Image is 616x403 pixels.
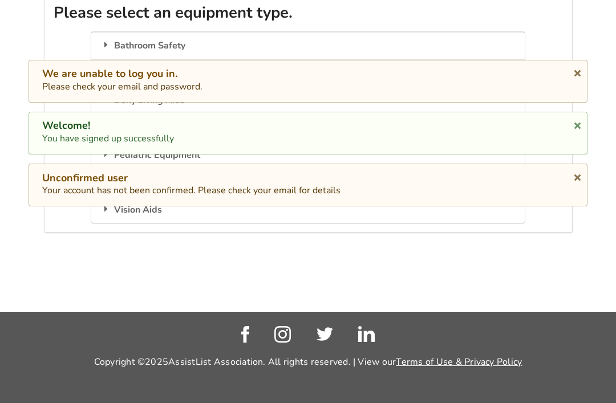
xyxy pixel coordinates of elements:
[42,172,574,198] div: Your account has not been confirmed. Please check your email for details
[42,67,574,93] div: Please check your email and password.
[358,326,375,342] img: linkedin_link
[91,32,524,59] div: Bathroom Safety
[274,326,291,343] img: instagram_link
[317,327,333,341] img: twitter_link
[396,356,522,368] a: Terms of Use & Privacy Policy
[54,3,563,23] h2: Please select an equipment type.
[42,67,574,80] div: We are unable to log you in.
[91,196,524,223] div: Vision Aids
[241,326,249,343] img: facebook_link
[42,119,574,132] div: Welcome!
[42,119,574,145] div: You have signed up successfully
[42,172,574,185] div: Unconfirmed user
